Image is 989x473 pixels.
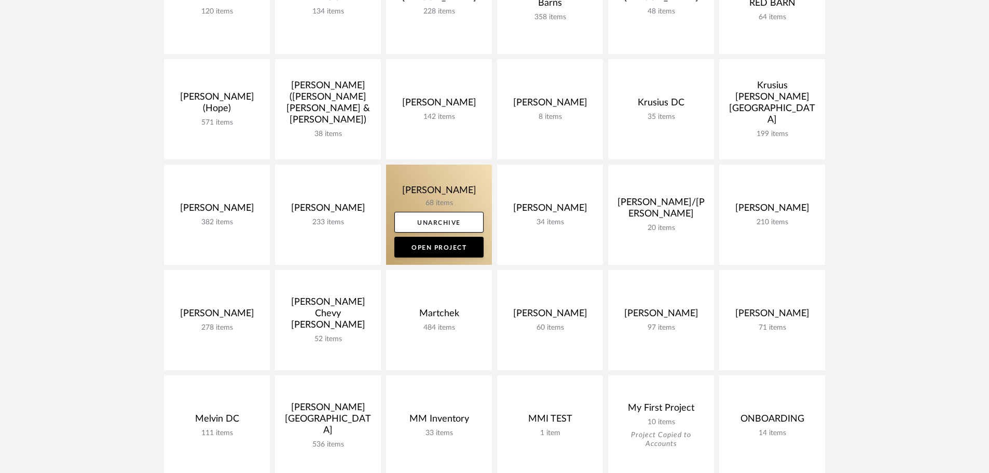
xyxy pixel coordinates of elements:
div: 20 items [616,224,706,233]
div: 14 items [727,429,817,438]
div: 120 items [172,7,262,16]
div: [PERSON_NAME] [616,308,706,323]
div: [PERSON_NAME]/[PERSON_NAME] [616,197,706,224]
div: 1 item [505,429,595,438]
div: 358 items [505,13,595,22]
div: 233 items [283,218,373,227]
div: [PERSON_NAME] [505,97,595,113]
div: Melvin DC [172,413,262,429]
div: 536 items [283,440,373,449]
div: [PERSON_NAME] Chevy [PERSON_NAME] [283,296,373,335]
div: 228 items [394,7,484,16]
div: MMI TEST [505,413,595,429]
div: [PERSON_NAME] [172,308,262,323]
div: My First Project [616,402,706,418]
div: [PERSON_NAME] [727,308,817,323]
div: 71 items [727,323,817,332]
div: [PERSON_NAME] [283,202,373,218]
div: 10 items [616,418,706,427]
a: Open Project [394,237,484,258]
div: 52 items [283,335,373,344]
div: 484 items [394,323,484,332]
div: 111 items [172,429,262,438]
div: [PERSON_NAME][GEOGRAPHIC_DATA] [283,402,373,440]
div: [PERSON_NAME] [727,202,817,218]
div: 571 items [172,118,262,127]
div: 34 items [505,218,595,227]
div: [PERSON_NAME] [505,202,595,218]
div: [PERSON_NAME] [172,202,262,218]
div: 35 items [616,113,706,121]
div: Krusius [PERSON_NAME][GEOGRAPHIC_DATA] [727,80,817,130]
div: Martchek [394,308,484,323]
div: 33 items [394,429,484,438]
div: Krusius DC [616,97,706,113]
div: [PERSON_NAME] ([PERSON_NAME] [PERSON_NAME] & [PERSON_NAME]) [283,80,373,130]
div: 64 items [727,13,817,22]
div: 278 items [172,323,262,332]
div: 382 items [172,218,262,227]
a: Unarchive [394,212,484,233]
div: 60 items [505,323,595,332]
div: [PERSON_NAME] [394,97,484,113]
div: Project Copied to Accounts [616,431,706,449]
div: 142 items [394,113,484,121]
div: 48 items [616,7,706,16]
div: ONBOARDING [727,413,817,429]
div: [PERSON_NAME] (Hope) [172,91,262,118]
div: 8 items [505,113,595,121]
div: 210 items [727,218,817,227]
div: 97 items [616,323,706,332]
div: [PERSON_NAME] [505,308,595,323]
div: 199 items [727,130,817,139]
div: 38 items [283,130,373,139]
div: MM Inventory [394,413,484,429]
div: 134 items [283,7,373,16]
